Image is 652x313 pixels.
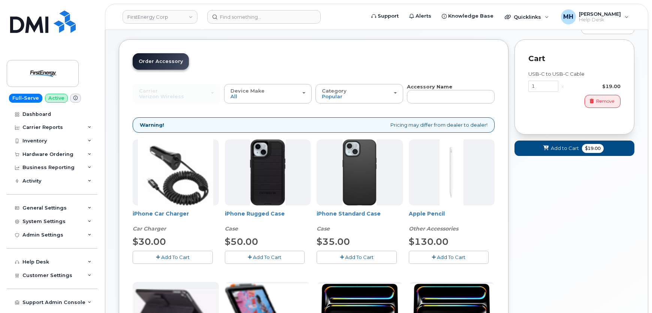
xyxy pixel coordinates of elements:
button: Add To Cart [225,251,305,264]
em: Case [225,225,238,232]
a: iPhone Standard Case [317,210,381,217]
strong: Warning! [140,121,164,129]
span: Support [378,12,399,20]
input: Find something... [207,10,321,24]
span: Remove [596,98,614,105]
a: FirstEnergy Corp [123,10,197,24]
span: Popular [322,93,342,99]
a: Alerts [404,9,437,24]
a: Support [366,9,404,24]
img: PencilPro.jpg [440,139,464,205]
span: $19.00 [582,144,604,153]
button: Category Popular [316,84,403,103]
em: Car Charger [133,225,166,232]
img: Symmetry.jpg [342,139,377,205]
em: Other Accessories [409,225,458,232]
div: $19.00 [567,83,621,90]
span: Order Accessory [139,58,183,64]
div: iPhone Car Charger [133,210,219,232]
span: Device Make [230,88,265,94]
span: Add To Cart [161,254,190,260]
div: Quicklinks [499,9,554,24]
div: Pricing may differ from dealer to dealer! [133,117,495,133]
button: Add To Cart [317,251,397,264]
span: $50.00 [225,236,258,247]
div: iPhone Rugged Case [225,210,311,232]
span: [PERSON_NAME] [579,11,621,17]
div: iPhone Standard Case [317,210,403,232]
img: Defender.jpg [250,139,286,205]
button: Add To Cart [409,251,489,264]
button: Add to Cart $19.00 [514,141,634,156]
a: iPhone Car Charger [133,210,189,217]
div: Melissa Hoye [556,9,634,24]
span: Alerts [416,12,431,20]
a: Apple Pencil [409,210,445,217]
span: Knowledge Base [448,12,493,20]
span: Add to Cart [551,145,579,152]
span: $30.00 [133,236,166,247]
img: iphonesecg.jpg [138,139,213,205]
em: Case [317,225,330,232]
span: All [230,93,237,99]
span: MH [563,12,573,21]
iframe: Messenger Launcher [619,280,646,307]
div: x [558,83,567,90]
div: Apple Pencil [409,210,495,232]
button: Remove [585,95,621,108]
span: $130.00 [409,236,449,247]
button: Add To Cart [133,251,213,264]
span: Category [322,88,347,94]
span: Add To Cart [253,254,281,260]
span: Add To Cart [345,254,374,260]
button: Device Make All [224,84,312,103]
span: Help Desk [579,17,621,23]
a: Knowledge Base [437,9,499,24]
div: USB-C to USB-C Cable [528,70,621,78]
strong: Accessory Name [407,84,452,90]
span: Quicklinks [514,14,541,20]
p: Cart [528,53,621,64]
span: Add To Cart [437,254,465,260]
span: $35.00 [317,236,350,247]
a: iPhone Rugged Case [225,210,285,217]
